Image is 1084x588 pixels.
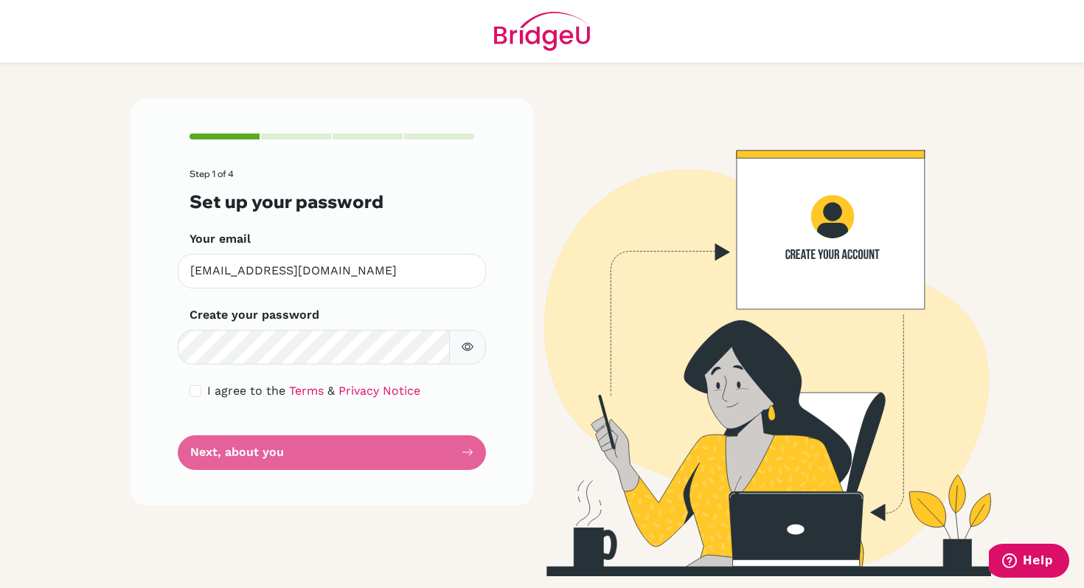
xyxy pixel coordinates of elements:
span: Step 1 of 4 [190,168,234,179]
a: Privacy Notice [338,384,420,398]
h3: Set up your password [190,191,474,212]
input: Insert your email* [178,254,486,288]
iframe: Opens a widget where you can find more information [989,544,1069,581]
span: & [327,384,335,398]
label: Create your password [190,306,319,324]
span: I agree to the [207,384,285,398]
a: Terms [289,384,324,398]
label: Your email [190,230,251,248]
